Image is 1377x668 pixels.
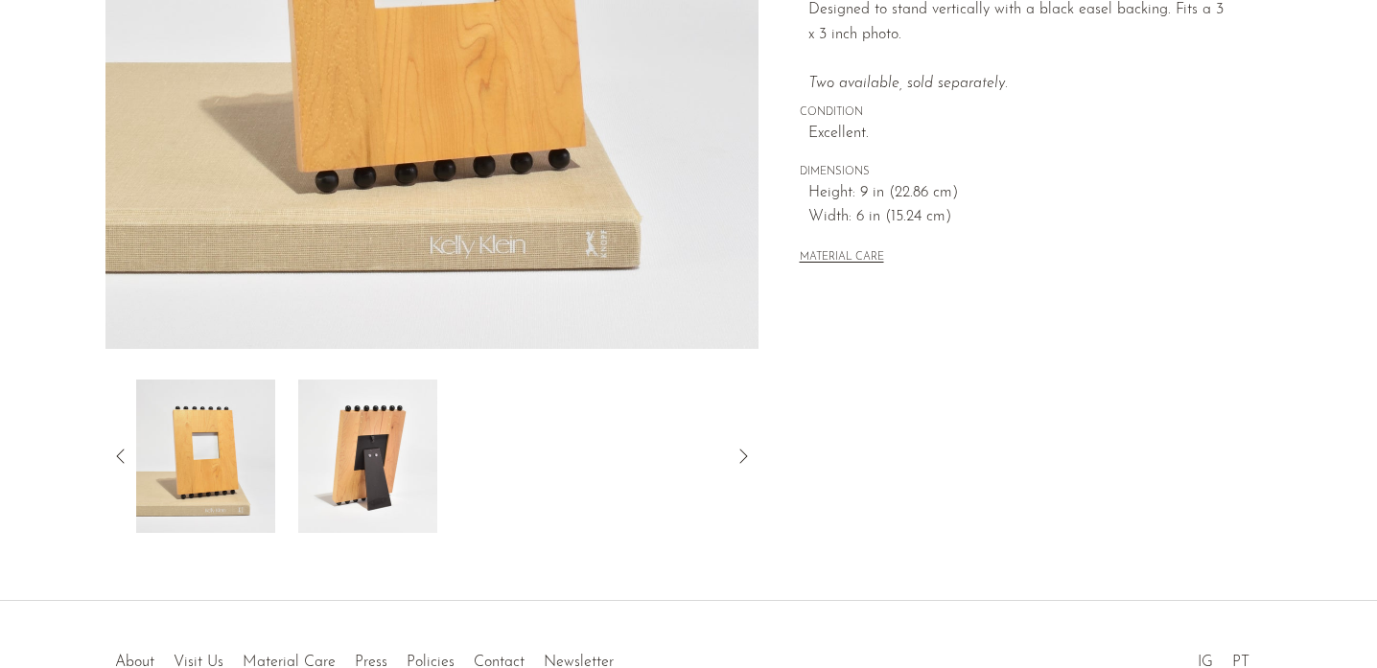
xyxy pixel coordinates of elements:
span: Height: 9 in (22.86 cm) [808,181,1231,206]
em: Two available, sold separately. [808,76,1008,91]
span: Width: 6 in (15.24 cm) [808,205,1231,230]
span: DIMENSIONS [800,164,1231,181]
img: Beaded Wooden Picture Frame [298,380,437,533]
button: MATERIAL CARE [800,251,884,265]
span: CONDITION [800,104,1231,122]
span: Excellent. [808,122,1231,147]
img: Beaded Wooden Picture Frame [136,380,275,533]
